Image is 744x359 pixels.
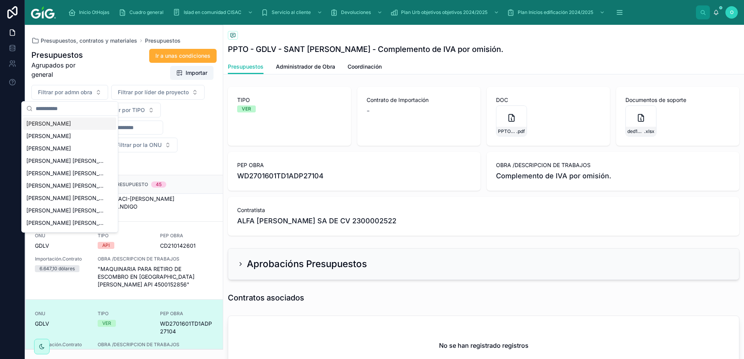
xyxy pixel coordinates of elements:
[348,63,382,71] span: Coordinación
[496,161,730,169] span: OBRA /DESCRIPCION DE TRABAJOS
[62,4,696,21] div: Contenido desplazable
[184,9,241,16] span: Islad en comunidad CISAC
[31,50,97,60] h1: Presupuestos
[505,5,609,19] a: Plan Inicios edificación 2024/2025
[160,320,214,335] span: WD2701601TD1ADP27104
[35,256,88,262] span: Importación.Contrato
[31,60,97,79] span: Agrupados por general
[367,96,471,104] span: Contrato de Importación
[102,320,111,327] div: VER
[276,63,335,71] span: Administrador de Obra
[228,292,304,303] h1: Contratos asociados
[26,207,104,214] span: [PERSON_NAME] [PERSON_NAME]
[116,141,162,149] span: Filtrar por la ONU
[518,9,593,16] span: Plan Inicios edificación 2024/2025
[98,265,214,288] span: "MAQUINARIA PARA RETIRO DE ESCOMBRO EN [GEOGRAPHIC_DATA][PERSON_NAME] API 4500152856"
[38,88,92,96] span: Filtrar por admn obra
[26,169,104,177] span: [PERSON_NAME] [PERSON_NAME]
[237,161,471,169] span: PEP OBRA
[98,233,151,239] span: TIPO
[328,5,386,19] a: Devoluciones
[388,5,503,19] a: Plan Urb objetivos objetivos 2024/2025
[155,52,210,60] span: Ir a unas condiciones
[498,128,516,135] span: PPTO---GDLV----SANT-[PERSON_NAME]----Complemento-de-IVA-por-omisión.
[105,106,145,114] span: Filtrar por TIPO
[730,9,734,16] span: O
[22,116,118,232] div: Sugerencias
[66,5,115,19] a: Inicio OtHojas
[26,145,71,152] span: [PERSON_NAME]
[149,49,217,63] button: Ir a unas condiciones
[228,44,503,55] h1: PPTO - GDLV - SANT [PERSON_NAME] - Complemento de IVA por omisión.
[228,63,263,71] span: Presupuestos
[26,194,104,202] span: [PERSON_NAME] [PERSON_NAME]
[401,9,487,16] span: Plan Urb objetivos objetivos 2024/2025
[26,221,223,299] a: ONUGDLVTIPOAPIPEP OBRACD210142601Importación.Contrato6.647,10 dólaresOBRA /DESCRIPCION DE TRABAJO...
[98,342,214,348] span: OBRA /DESCRIPCION DE TRABAJOS
[156,181,162,188] div: 45
[367,105,370,116] span: -
[237,96,342,104] span: TIPO
[98,311,151,317] span: TIPO
[237,216,396,226] span: ALFA [PERSON_NAME] SA DE CV 2300002522
[644,128,654,135] span: .xlsx
[160,242,214,250] span: CD210142601
[237,206,730,214] span: Contratista
[228,60,263,74] a: Presupuestos
[98,195,214,211] span: FORESTACI-[PERSON_NAME] AZUL E .NDIGO
[35,242,49,250] span: GDLV
[170,66,214,80] button: Importar
[111,85,205,100] button: Seleccionar el botón
[102,242,110,249] div: API
[26,182,104,190] span: [PERSON_NAME] [PERSON_NAME]
[98,256,214,262] span: OBRA /DESCRIPCION DE TRABAJOS
[31,37,137,45] a: Presupuestos, contratos y materiales
[35,233,88,239] span: ONU
[258,5,326,19] a: Servicio al cliente
[40,265,75,272] div: 6.647,10 dólares
[31,6,56,19] img: Logotipo de App
[170,5,257,19] a: Islad en comunidad CISAC
[35,320,49,328] span: GDLV
[26,219,104,227] span: [PERSON_NAME] [PERSON_NAME]
[496,96,601,104] span: DOC
[242,105,251,112] div: VER
[41,37,137,45] span: Presupuestos, contratos y materiales
[276,60,335,75] a: Administrador de Obra
[625,96,730,104] span: Documentos de soporte
[496,171,730,181] span: Complemento de IVA por omisión.
[439,341,529,350] h2: No se han registrado registros
[160,233,214,239] span: PEP OBRA
[26,132,71,140] span: [PERSON_NAME]
[110,138,177,152] button: Seleccionar el botón
[516,128,525,135] span: .pdf
[26,157,104,165] span: [PERSON_NAME] [PERSON_NAME]
[627,128,644,135] span: ded1d7e4-c6bf-42a3-9a09-e162c84ac31e-WD271A.PT.Detallado-%C3%A1reas-comunes--ALFA-[PERSON_NAME]-I...
[247,258,367,270] h2: Aprobacións Presupuestos
[35,311,88,317] span: ONU
[186,69,207,77] span: Importar
[237,171,471,181] span: WD2701601TD1ADP27104
[31,85,108,100] button: Seleccionar el botón
[272,9,311,16] span: Servicio al cliente
[26,231,104,239] span: [PERSON_NAME] [PERSON_NAME]
[26,120,71,128] span: [PERSON_NAME]
[129,9,164,16] span: Cuadro general
[116,5,169,19] a: Cuadro general
[341,9,371,16] span: Devoluciones
[145,37,181,45] a: Presupuestos
[118,88,189,96] span: Filtrar por líder de proyecto
[348,60,382,75] a: Coordinación
[35,342,88,348] span: Importación.Contrato
[79,9,109,16] span: Inicio OtHojas
[160,311,214,317] span: PEP OBRA
[99,103,161,117] button: Seleccionar el botón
